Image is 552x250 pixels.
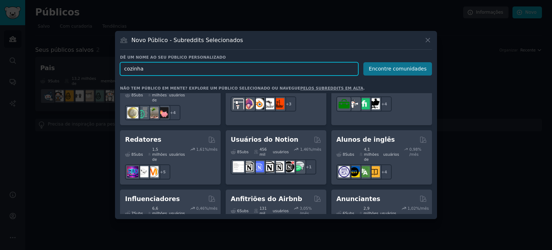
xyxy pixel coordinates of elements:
font: . [363,86,365,90]
font: Novo Público - Subreddits Selecionados [132,37,243,44]
font: usuários [273,209,289,213]
font: Anfitriões do Airbnb [231,195,302,203]
input: Escolha um nome curto, como "Profissionais de Marketing Digital" ou "Cineastas" [120,62,358,76]
font: % /mês [409,147,421,156]
font: Subs [239,209,248,213]
font: Redatores [125,136,161,143]
img: criações de noções [243,161,254,172]
font: + [381,102,385,106]
font: 4 [173,110,176,115]
font: Subs [134,211,143,215]
font: 1 [309,165,312,169]
font: %/mês [416,206,429,210]
font: + [381,170,385,174]
font: 6,6 milhões de [152,206,167,221]
img: MelhoresModelos de Noção [283,161,294,172]
img: Aprenda inglês no Reddit [369,166,380,177]
font: 3 [289,102,291,106]
font: %/mês [204,147,217,151]
font: Subs [345,152,354,156]
img: Aprendizagem de inglês [349,166,360,177]
font: 8 [343,152,345,156]
font: usuários [380,211,396,215]
font: usuários [169,211,185,215]
img: NoçãoPromover [293,161,304,172]
img: troca_de_idiomas [359,166,370,177]
font: usuários [169,93,185,97]
font: 7 [132,211,134,215]
font: 8 [132,93,134,97]
font: 131 mil [259,206,267,215]
img: NotionGeeks [263,161,274,172]
img: ender3 [263,98,274,109]
font: Anunciantes [336,195,380,203]
img: Modelos de noção [233,161,244,172]
font: + [306,165,309,169]
img: marketing_de_conteúdo [147,166,158,177]
font: Usuários do Notion [231,136,298,143]
img: Planejamento Financeiro [137,107,148,118]
font: 1,5 milhões de [152,147,167,162]
img: liquidificador [253,98,264,109]
font: Subs [239,150,248,154]
font: Dê um nome ao seu público personalizado [120,55,226,59]
font: + [286,102,289,106]
a: pelos subreddits em alta [300,86,364,90]
font: Subs [134,93,143,97]
font: 456 mil [259,147,267,156]
img: freelancer_para_contratação [349,98,360,109]
font: Não tem público em mente? Explore um público selecionado ou navegue [120,86,300,90]
font: 0,98 [409,147,418,151]
font: 34,6 milhões de [152,88,167,102]
font: 3,05 [300,206,308,210]
font: + [160,170,163,174]
img: aprendizagem de línguas [339,166,350,177]
font: usuários [383,152,399,156]
font: Subs [134,152,143,156]
img: Fogo [147,107,158,118]
font: Influenciadores [125,195,180,203]
font: %/mês [308,147,321,151]
font: usuários [169,152,185,156]
font: 8 [237,150,240,154]
font: + [170,110,173,115]
img: AskNotion [273,161,284,172]
font: 4 [385,170,387,174]
font: 1,02 [408,206,416,210]
font: usuários [273,150,289,154]
font: 0,46 [196,206,204,210]
img: Modelos FreeNotion [253,161,264,172]
font: 2,4 milhões de [364,79,379,94]
font: 8 [132,152,134,156]
img: Impressão 3D [233,98,244,109]
img: SEO [127,166,138,177]
font: %/mês [204,206,217,210]
font: 2,9 milhões de [364,206,378,221]
font: Alunos de inglês [336,136,395,143]
img: Modelagem 3D [243,98,254,109]
img: FixMyPrint [273,98,284,109]
font: 1,61 [196,147,204,151]
font: 5 [163,170,166,174]
img: fatFIRE [157,107,169,118]
img: Finanças Pessoais do Reino Unido [127,107,138,118]
img: Continue escrevendo [137,166,148,177]
font: 6 [237,209,240,213]
button: Encontre comunidades [363,62,432,76]
font: Encontre comunidades [369,66,427,72]
font: 4 [385,102,387,106]
img: para contratar [339,98,350,109]
font: 6 [343,211,345,215]
font: 4,1 milhões de [364,147,379,162]
img: Fiverr [359,98,370,109]
img: Freelancers [369,98,380,109]
font: Subs [345,211,354,215]
font: 7,0 milhões de [258,79,273,94]
font: 1,46 [300,147,308,151]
